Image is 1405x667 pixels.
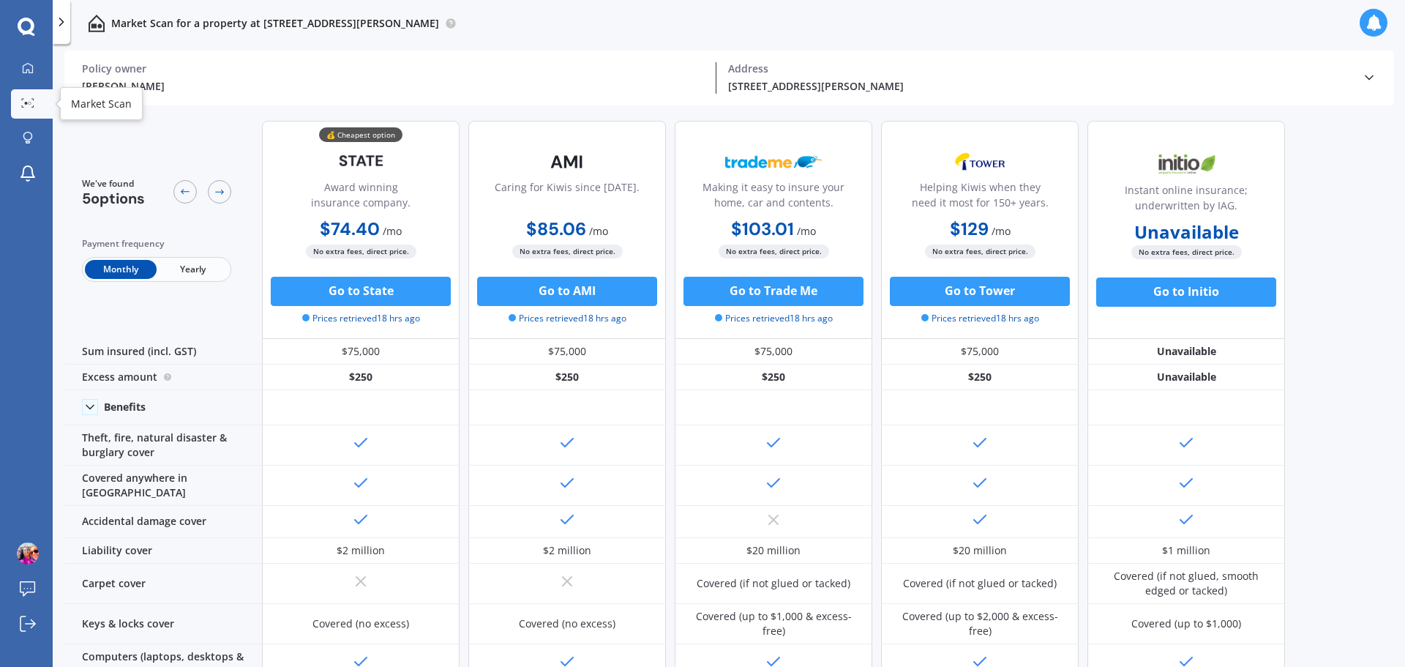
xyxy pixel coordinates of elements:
[715,312,833,325] span: Prices retrieved 18 hrs ago
[85,260,157,279] span: Monthly
[921,312,1039,325] span: Prices retrieved 18 hrs ago
[797,224,816,238] span: / mo
[468,339,666,365] div: $75,000
[262,339,460,365] div: $75,000
[1134,225,1239,239] b: Unavailable
[1096,277,1276,307] button: Go to Initio
[312,616,409,631] div: Covered (no excess)
[746,543,801,558] div: $20 million
[64,466,262,506] div: Covered anywhere in [GEOGRAPHIC_DATA]
[950,217,989,240] b: $129
[512,245,623,258] span: No extra fees, direct price.
[495,179,640,216] div: Caring for Kiwis since [DATE].
[111,16,439,31] p: Market Scan for a property at [STREET_ADDRESS][PERSON_NAME]
[697,576,850,591] div: Covered (if not glued or tacked)
[88,15,105,32] img: home-and-contents.b802091223b8502ef2dd.svg
[953,543,1007,558] div: $20 million
[509,312,626,325] span: Prices retrieved 18 hrs ago
[157,260,228,279] span: Yearly
[337,543,385,558] div: $2 million
[82,78,704,94] div: [PERSON_NAME]
[892,609,1068,638] div: Covered (up to $2,000 & excess-free)
[992,224,1011,238] span: / mo
[543,543,591,558] div: $2 million
[64,538,262,564] div: Liability cover
[881,365,1079,390] div: $250
[64,425,262,466] div: Theft, fire, natural disaster & burglary cover
[1131,616,1241,631] div: Covered (up to $1,000)
[262,365,460,390] div: $250
[82,189,145,208] span: 5 options
[1131,245,1242,259] span: No extra fees, direct price.
[274,179,447,216] div: Award winning insurance company.
[306,245,416,258] span: No extra fees, direct price.
[477,277,657,306] button: Go to AMI
[82,236,231,251] div: Payment frequency
[64,365,262,390] div: Excess amount
[302,312,420,325] span: Prices retrieved 18 hrs ago
[686,609,861,638] div: Covered (up to $1,000 & excess-free)
[731,217,794,240] b: $103.01
[675,365,872,390] div: $250
[82,62,704,75] div: Policy owner
[683,277,863,306] button: Go to Trade Me
[526,217,586,240] b: $85.06
[64,604,262,644] div: Keys & locks cover
[312,144,409,178] img: State-text-1.webp
[71,97,132,111] div: Market Scan
[1138,146,1234,183] img: Initio.webp
[319,127,402,142] div: 💰 Cheapest option
[104,400,146,414] div: Benefits
[64,339,262,365] div: Sum insured (incl. GST)
[519,616,615,631] div: Covered (no excess)
[1087,365,1285,390] div: Unavailable
[1162,543,1210,558] div: $1 million
[468,365,666,390] div: $250
[719,245,829,258] span: No extra fees, direct price.
[932,144,1028,180] img: Tower.webp
[17,543,39,564] img: picture
[890,277,1070,306] button: Go to Tower
[925,245,1035,258] span: No extra fees, direct price.
[320,217,380,240] b: $74.40
[893,179,1066,216] div: Helping Kiwis when they need it most for 150+ years.
[675,339,872,365] div: $75,000
[725,144,822,180] img: Trademe.webp
[687,179,860,216] div: Making it easy to insure your home, car and contents.
[589,224,608,238] span: / mo
[82,177,145,190] span: We've found
[64,564,262,604] div: Carpet cover
[881,339,1079,365] div: $75,000
[271,277,451,306] button: Go to State
[1087,339,1285,365] div: Unavailable
[1100,182,1273,219] div: Instant online insurance; underwritten by IAG.
[1098,569,1274,598] div: Covered (if not glued, smooth edged or tacked)
[519,144,615,180] img: AMI-text-1.webp
[728,62,1350,75] div: Address
[728,78,1350,94] div: [STREET_ADDRESS][PERSON_NAME]
[64,506,262,538] div: Accidental damage cover
[383,224,402,238] span: / mo
[903,576,1057,591] div: Covered (if not glued or tacked)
